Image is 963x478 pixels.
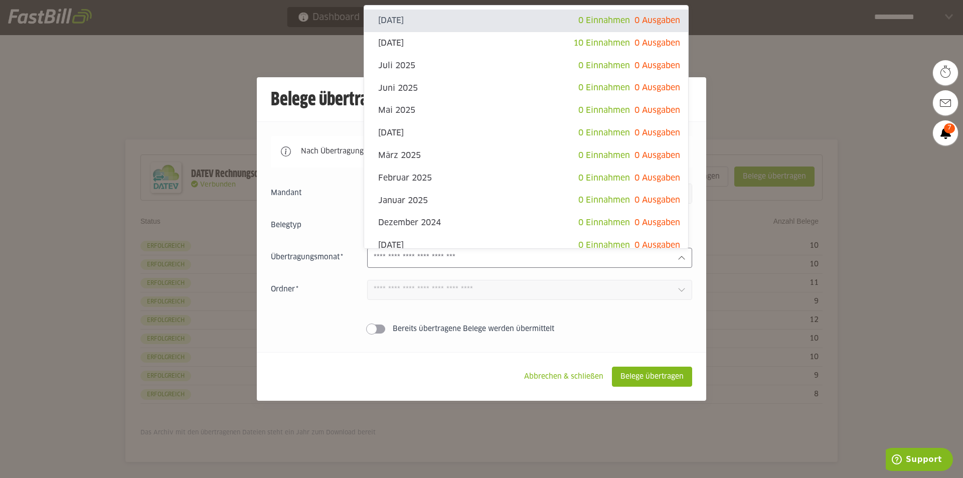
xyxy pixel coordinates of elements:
[612,367,692,387] sl-button: Belege übertragen
[364,234,688,257] sl-option: [DATE]
[578,62,630,70] span: 0 Einnahmen
[578,106,630,114] span: 0 Einnahmen
[634,241,680,249] span: 0 Ausgaben
[634,129,680,137] span: 0 Ausgaben
[634,219,680,227] span: 0 Ausgaben
[634,196,680,204] span: 0 Ausgaben
[364,55,688,77] sl-option: Juli 2025
[578,219,630,227] span: 0 Einnahmen
[634,174,680,182] span: 0 Ausgaben
[634,151,680,160] span: 0 Ausgaben
[634,106,680,114] span: 0 Ausgaben
[578,241,630,249] span: 0 Einnahmen
[364,212,688,234] sl-option: Dezember 2024
[364,77,688,99] sl-option: Juni 2025
[634,84,680,92] span: 0 Ausgaben
[933,120,958,145] a: 7
[578,17,630,25] span: 0 Einnahmen
[634,17,680,25] span: 0 Ausgaben
[364,144,688,167] sl-option: März 2025
[886,448,953,473] iframe: Öffnet ein Widget, in dem Sie weitere Informationen finden
[578,174,630,182] span: 0 Einnahmen
[364,167,688,190] sl-option: Februar 2025
[271,324,692,334] sl-switch: Bereits übertragene Belege werden übermittelt
[364,99,688,122] sl-option: Mai 2025
[578,129,630,137] span: 0 Einnahmen
[634,39,680,47] span: 0 Ausgaben
[944,123,955,133] span: 7
[578,151,630,160] span: 0 Einnahmen
[364,189,688,212] sl-option: Januar 2025
[578,196,630,204] span: 0 Einnahmen
[634,62,680,70] span: 0 Ausgaben
[573,39,630,47] span: 10 Einnahmen
[364,122,688,144] sl-option: [DATE]
[578,84,630,92] span: 0 Einnahmen
[516,367,612,387] sl-button: Abbrechen & schließen
[364,32,688,55] sl-option: [DATE]
[364,10,688,32] sl-option: [DATE]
